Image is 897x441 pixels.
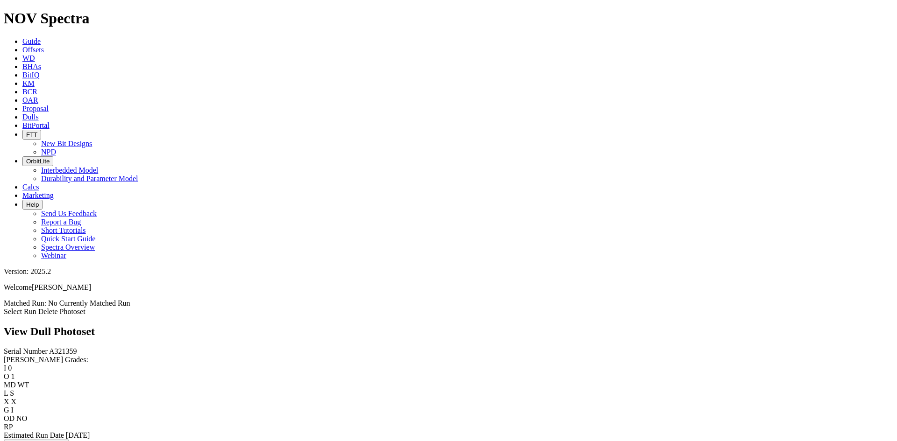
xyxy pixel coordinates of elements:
[66,431,90,439] span: [DATE]
[22,183,39,191] a: Calcs
[11,398,17,406] span: X
[41,140,92,147] a: New Bit Designs
[48,299,130,307] span: No Currently Matched Run
[41,252,66,259] a: Webinar
[22,105,49,112] a: Proposal
[11,372,15,380] span: 1
[4,389,8,397] label: L
[4,423,13,431] label: RP
[49,347,77,355] span: A321359
[22,96,38,104] a: OAR
[41,210,97,217] a: Send Us Feedback
[22,63,41,70] a: BHAs
[4,325,893,338] h2: View Dull Photoset
[41,235,95,243] a: Quick Start Guide
[26,131,37,138] span: FTT
[4,299,46,307] span: Matched Run:
[4,364,6,372] label: I
[22,46,44,54] a: Offsets
[32,283,91,291] span: [PERSON_NAME]
[22,71,39,79] a: BitIQ
[18,381,29,389] span: WT
[22,191,54,199] a: Marketing
[11,406,14,414] span: I
[16,414,27,422] span: NO
[4,283,893,292] p: Welcome
[4,406,9,414] label: G
[4,381,16,389] label: MD
[4,431,64,439] label: Estimated Run Date
[22,200,43,210] button: Help
[4,356,893,364] div: [PERSON_NAME] Grades:
[4,267,893,276] div: Version: 2025.2
[41,166,98,174] a: Interbedded Model
[4,347,48,355] label: Serial Number
[41,226,86,234] a: Short Tutorials
[22,37,41,45] a: Guide
[41,218,81,226] a: Report a Bug
[22,121,50,129] a: BitPortal
[22,79,35,87] a: KM
[4,10,893,27] h1: NOV Spectra
[8,364,12,372] span: 0
[4,308,36,315] a: Select Run
[41,175,138,182] a: Durability and Parameter Model
[26,201,39,208] span: Help
[41,148,56,156] a: NPD
[14,423,18,431] span: _
[10,389,14,397] span: S
[22,113,39,121] a: Dulls
[22,156,53,166] button: OrbitLite
[4,414,14,422] label: OD
[22,130,41,140] button: FTT
[4,398,9,406] label: X
[41,243,95,251] a: Spectra Overview
[22,54,35,62] a: WD
[26,158,50,165] span: OrbitLite
[38,308,85,315] a: Delete Photoset
[4,372,9,380] label: O
[22,88,37,96] a: BCR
